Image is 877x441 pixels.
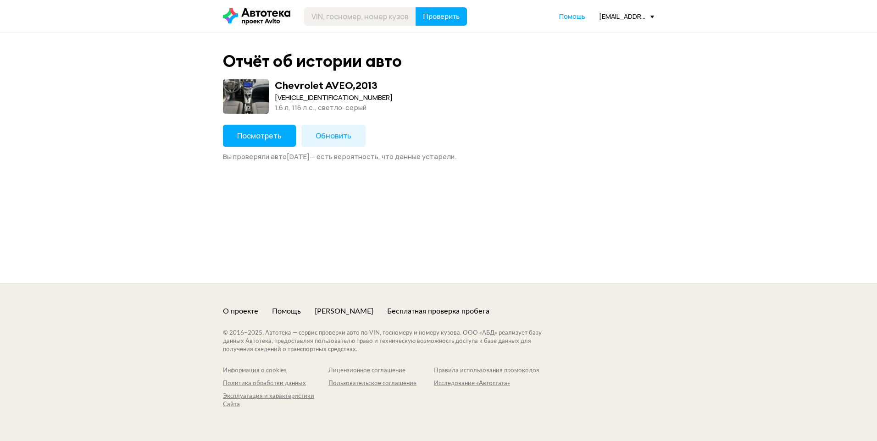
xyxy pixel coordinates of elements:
a: Информация о cookies [223,367,328,375]
a: Помощь [559,12,585,21]
a: О проекте [223,306,258,316]
a: Политика обработки данных [223,380,328,388]
a: Лицензионное соглашение [328,367,434,375]
div: Chevrolet AVEO , 2013 [275,79,377,91]
div: 1.6 л, 116 л.c., светло-серый [275,103,393,113]
a: Пользовательское соглашение [328,380,434,388]
button: Обновить [301,125,366,147]
a: Правила использования промокодов [434,367,539,375]
div: [VEHICLE_IDENTIFICATION_NUMBER] [275,93,393,103]
span: Проверить [423,13,460,20]
a: [PERSON_NAME] [315,306,373,316]
a: Бесплатная проверка пробега [387,306,489,316]
button: Посмотреть [223,125,296,147]
div: Отчёт об истории авто [223,51,402,71]
div: © 2016– 2025 . Автотека — сервис проверки авто по VIN, госномеру и номеру кузова. ООО «АБД» реали... [223,329,560,354]
a: Эксплуатация и характеристики Сайта [223,392,328,409]
div: Вы проверяли авто [DATE] — есть вероятность, что данные устарели. [223,152,654,161]
a: Помощь [272,306,301,316]
input: VIN, госномер, номер кузова [304,7,416,26]
div: [EMAIL_ADDRESS][DOMAIN_NAME] [599,12,654,21]
a: Исследование «Автостата» [434,380,539,388]
span: Обновить [316,131,351,141]
span: Посмотреть [237,131,282,141]
button: Проверить [416,7,467,26]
